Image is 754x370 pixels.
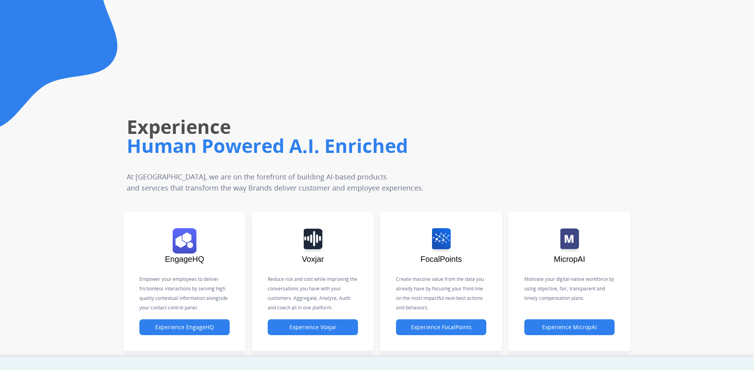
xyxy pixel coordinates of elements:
a: Experience MicropAI [524,324,615,331]
p: Create massive value from the data you already have by focusing your front-line on the most impac... [396,275,486,313]
h1: Human Powered A.I. Enriched [127,133,532,158]
span: FocalPoints [421,255,462,263]
p: Empower your employees to deliver frictionless interactions by serving high quality contextual in... [139,275,230,313]
button: Experience Voxjar [268,319,358,335]
h1: Experience [127,114,532,139]
button: Experience FocalPoints [396,319,486,335]
span: Voxjar [302,255,324,263]
span: MicropAI [554,255,585,263]
button: Experience EngageHQ [139,319,230,335]
a: Experience EngageHQ [139,324,230,331]
img: logo [173,228,196,254]
img: logo [304,228,322,254]
a: Experience Voxjar [268,324,358,331]
a: Experience FocalPoints [396,324,486,331]
img: logo [432,228,451,254]
img: logo [560,228,579,254]
span: EngageHQ [165,255,204,263]
p: Reduce risk and cost while improving the conversations you have with your customers. Aggregate, A... [268,275,358,313]
p: At [GEOGRAPHIC_DATA], we are on the forefront of building AI-based products and services that tra... [127,171,482,193]
p: Motivate your digital-native workforce by using objective, fair, transparent and timely compensat... [524,275,615,303]
button: Experience MicropAI [524,319,615,335]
